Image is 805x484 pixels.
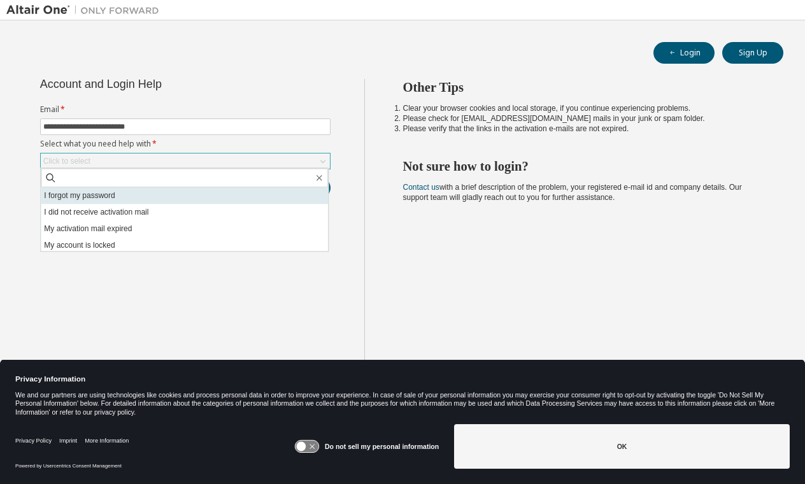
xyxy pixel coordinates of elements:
[40,79,273,89] div: Account and Login Help
[403,103,761,113] li: Clear your browser cookies and local storage, if you continue experiencing problems.
[403,124,761,134] li: Please verify that the links in the activation e-mails are not expired.
[41,153,330,169] div: Click to select
[403,113,761,124] li: Please check for [EMAIL_ADDRESS][DOMAIN_NAME] mails in your junk or spam folder.
[653,42,715,64] button: Login
[40,139,331,149] label: Select what you need help with
[6,4,166,17] img: Altair One
[40,104,331,115] label: Email
[403,158,761,174] h2: Not sure how to login?
[722,42,783,64] button: Sign Up
[41,187,328,204] li: I forgot my password
[403,79,761,96] h2: Other Tips
[43,156,90,166] div: Click to select
[403,183,439,192] a: Contact us
[403,183,742,202] span: with a brief description of the problem, your registered e-mail id and company details. Our suppo...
